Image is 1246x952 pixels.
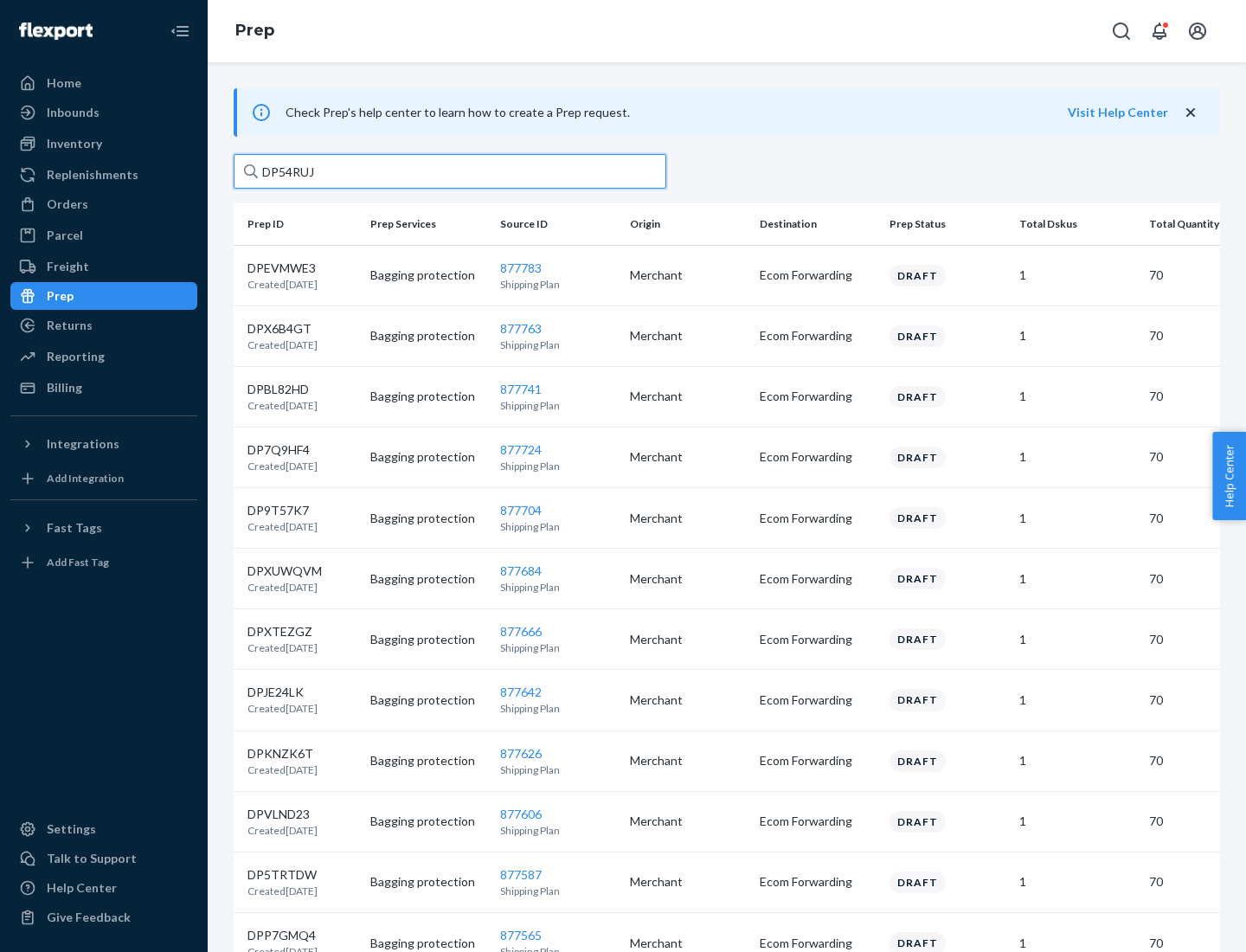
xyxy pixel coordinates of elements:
p: 1 [1019,935,1135,952]
a: Add Fast Tag [10,549,197,576]
p: Merchant [630,935,746,952]
div: Reporting [47,348,105,365]
div: Returns [47,317,93,334]
div: Draft [890,386,946,408]
div: Parcel [47,227,83,244]
a: Returns [10,312,197,339]
p: Shipping Plan [500,823,616,838]
p: Merchant [630,813,746,830]
div: Give Feedback [47,909,131,926]
p: Merchant [630,388,746,405]
a: Prep [235,21,274,40]
p: Bagging protection [370,631,486,648]
p: Created [DATE] [247,823,318,838]
th: Origin [623,203,753,245]
div: Replenishments [47,166,138,183]
a: 877741 [500,382,542,396]
p: Ecom Forwarding [760,813,876,830]
p: Bagging protection [370,813,486,830]
p: Merchant [630,570,746,588]
p: DPX6B4GT [247,320,318,338]
div: Billing [47,379,82,396]
button: Close Navigation [163,14,197,48]
p: 1 [1019,448,1135,466]
p: Shipping Plan [500,459,616,473]
th: Prep Services [363,203,493,245]
p: Created [DATE] [247,884,318,898]
p: Merchant [630,510,746,527]
button: Help Center [1212,432,1246,520]
p: Created [DATE] [247,580,322,595]
p: DPXTEZGZ [247,623,318,640]
p: DPXUWQVM [247,563,322,580]
div: Orders [47,196,88,213]
p: Ecom Forwarding [760,510,876,527]
p: Merchant [630,691,746,709]
p: DPP7GMQ4 [247,927,318,944]
div: Help Center [47,879,117,897]
p: Bagging protection [370,388,486,405]
button: Integrations [10,430,197,458]
p: Shipping Plan [500,519,616,534]
p: 1 [1019,327,1135,344]
p: Created [DATE] [247,459,318,473]
p: Created [DATE] [247,701,318,716]
p: Ecom Forwarding [760,388,876,405]
p: Shipping Plan [500,277,616,292]
p: DPVLND23 [247,806,318,823]
p: Ecom Forwarding [760,267,876,284]
a: Reporting [10,343,197,370]
a: 877704 [500,503,542,518]
p: Merchant [630,752,746,769]
p: DPBL82HD [247,381,318,398]
p: Ecom Forwarding [760,631,876,648]
a: 877642 [500,685,542,699]
a: Settings [10,815,197,843]
p: Bagging protection [370,935,486,952]
p: Bagging protection [370,691,486,709]
p: 1 [1019,813,1135,830]
a: 877666 [500,624,542,639]
th: Destination [753,203,883,245]
p: 1 [1019,631,1135,648]
p: 1 [1019,267,1135,284]
button: Open account menu [1180,14,1215,48]
a: 877626 [500,746,542,761]
th: Total Dskus [1012,203,1142,245]
p: Bagging protection [370,267,486,284]
p: Shipping Plan [500,701,616,716]
div: Draft [890,628,946,650]
img: Flexport logo [19,23,93,40]
p: 1 [1019,873,1135,891]
p: Bagging protection [370,570,486,588]
p: 1 [1019,752,1135,769]
span: Check Prep's help center to learn how to create a Prep request. [286,105,630,119]
div: Draft [890,811,946,833]
a: Billing [10,374,197,402]
a: Inbounds [10,99,197,126]
p: Shipping Plan [500,762,616,777]
button: Visit Help Center [1068,104,1168,121]
p: Merchant [630,327,746,344]
th: Prep ID [234,203,363,245]
p: Bagging protection [370,448,486,466]
p: Bagging protection [370,752,486,769]
p: Ecom Forwarding [760,570,876,588]
div: Integrations [47,435,119,453]
div: Fast Tags [47,519,102,537]
div: Prep [47,287,74,305]
ol: breadcrumbs [222,6,288,56]
a: 877684 [500,563,542,578]
th: Prep Status [883,203,1012,245]
div: Draft [890,447,946,468]
a: Add Integration [10,465,197,492]
a: 877587 [500,867,542,882]
a: Replenishments [10,161,197,189]
p: Ecom Forwarding [760,448,876,466]
button: Fast Tags [10,514,197,542]
a: 877724 [500,442,542,457]
th: Source ID [493,203,623,245]
p: Shipping Plan [500,580,616,595]
div: Draft [890,507,946,529]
